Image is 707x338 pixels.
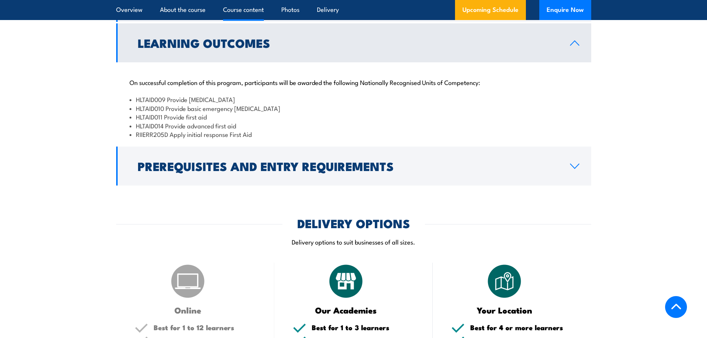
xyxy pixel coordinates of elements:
li: HLTAID011 Provide first aid [130,112,578,121]
li: HLTAID014 Provide advanced first aid [130,121,578,130]
h3: Online [135,306,241,314]
h3: Our Academies [293,306,399,314]
li: RIIERR205D Apply initial response First Aid [130,130,578,138]
h2: Prerequisites and Entry Requirements [138,161,558,171]
p: On successful completion of this program, participants will be awarded the following Nationally R... [130,78,578,86]
li: HLTAID009 Provide [MEDICAL_DATA] [130,95,578,104]
h2: DELIVERY OPTIONS [297,218,410,228]
h3: Your Location [451,306,558,314]
a: Learning Outcomes [116,23,591,62]
h5: Best for 1 to 12 learners [154,324,256,331]
a: Prerequisites and Entry Requirements [116,147,591,186]
p: Delivery options to suit businesses of all sizes. [116,237,591,246]
li: HLTAID010 Provide basic emergency [MEDICAL_DATA] [130,104,578,112]
h5: Best for 4 or more learners [470,324,573,331]
h2: Learning Outcomes [138,37,558,48]
h5: Best for 1 to 3 learners [312,324,414,331]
